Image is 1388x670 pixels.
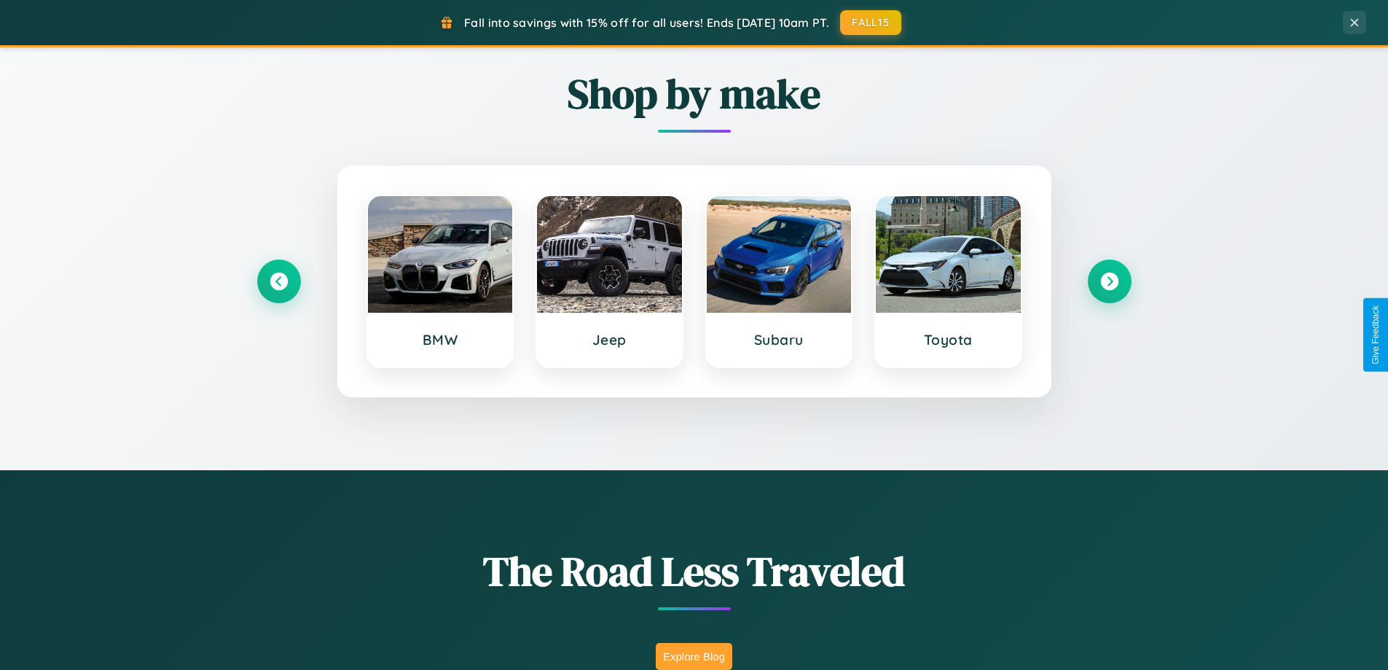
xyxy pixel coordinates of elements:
[383,331,498,348] h3: BMW
[656,643,732,670] button: Explore Blog
[257,543,1132,599] h1: The Road Less Traveled
[721,331,837,348] h3: Subaru
[840,10,901,35] button: FALL15
[552,331,667,348] h3: Jeep
[464,15,829,30] span: Fall into savings with 15% off for all users! Ends [DATE] 10am PT.
[257,66,1132,122] h2: Shop by make
[890,331,1006,348] h3: Toyota
[1371,305,1381,365] div: Give Feedback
